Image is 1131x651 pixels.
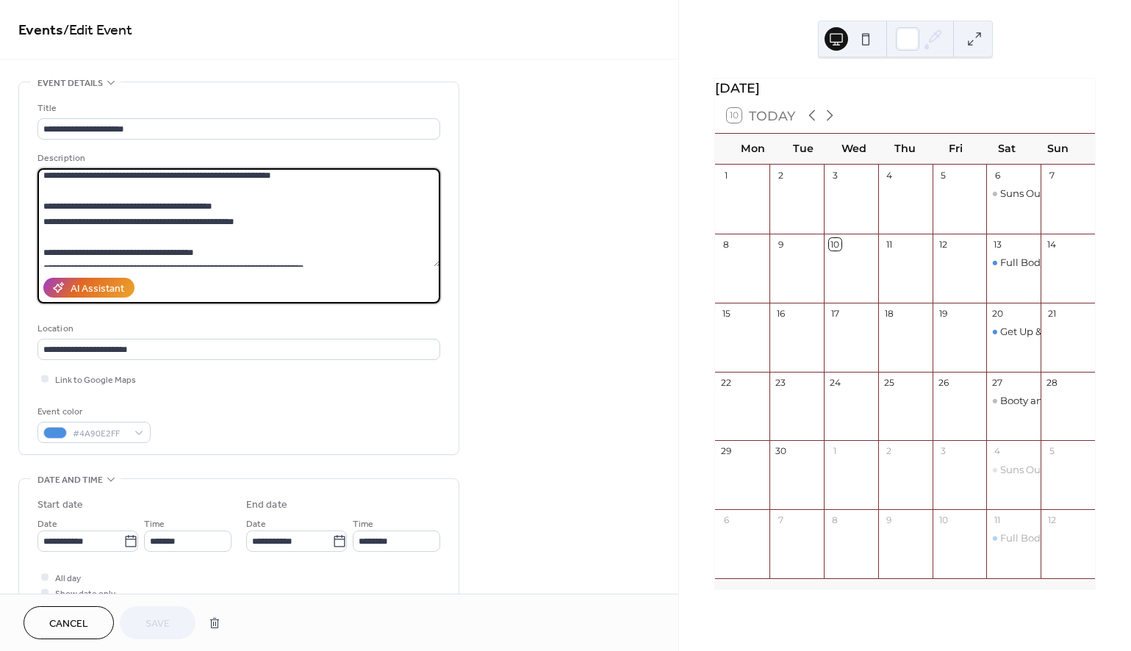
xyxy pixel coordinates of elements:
span: Date [246,517,266,532]
span: Event details [37,76,103,91]
div: 1 [829,445,841,458]
div: 4 [991,445,1004,458]
div: 23 [775,376,787,389]
div: 3 [829,169,841,181]
span: Time [353,517,373,532]
div: 25 [883,376,895,389]
div: 17 [829,307,841,320]
div: Location [37,321,437,337]
div: 22 [720,376,733,389]
span: Link to Google Maps [55,373,136,388]
div: Mon [727,134,778,164]
div: 10 [937,514,949,527]
span: / Edit Event [63,16,132,45]
div: Booty and the Beats (Lower Body) [986,394,1041,407]
span: Time [144,517,165,532]
div: 8 [720,238,733,251]
div: Sat [982,134,1033,164]
div: End date [246,497,287,513]
div: 2 [883,445,895,458]
div: 1 [720,169,733,181]
div: Sun [1033,134,1083,164]
div: 5 [937,169,949,181]
div: 7 [775,514,787,527]
div: Suns Out, Guns Out (Upper Body) [986,463,1041,476]
a: Events [18,16,63,45]
div: Full Body Banger [986,256,1041,269]
div: 6 [720,514,733,527]
div: [DATE] [715,79,1095,98]
div: Fri [930,134,981,164]
div: 10 [829,238,841,251]
div: 18 [883,307,895,320]
div: 11 [991,514,1004,527]
div: Full Body Banger [1000,531,1084,544]
div: 30 [775,445,787,458]
div: 12 [1046,514,1058,527]
div: 13 [991,238,1004,251]
div: Thu [880,134,930,164]
span: Date and time [37,472,103,488]
div: Tue [778,134,829,164]
div: 2 [775,169,787,181]
span: #4A90E2FF [73,426,127,442]
div: 5 [1046,445,1058,458]
div: 3 [937,445,949,458]
div: Description [37,151,437,166]
div: 9 [775,238,787,251]
div: 11 [883,238,895,251]
span: Show date only [55,586,115,602]
div: 28 [1046,376,1058,389]
div: Event color [37,404,148,420]
div: AI Assistant [71,281,124,297]
span: Cancel [49,616,88,632]
div: 4 [883,169,895,181]
div: 16 [775,307,787,320]
div: 14 [1046,238,1058,251]
div: 9 [883,514,895,527]
div: 29 [720,445,733,458]
div: Get Up & Go Sweat Sesh [1000,325,1115,338]
div: 19 [937,307,949,320]
div: 8 [829,514,841,527]
span: Date [37,517,57,532]
div: Suns Out, Guns Out (Upper Body) [986,187,1041,200]
div: 12 [937,238,949,251]
div: 21 [1046,307,1058,320]
button: AI Assistant [43,278,134,298]
div: Get Up & Go Sweat Sesh [986,325,1041,338]
div: Wed [829,134,880,164]
div: 15 [720,307,733,320]
button: Cancel [24,606,114,639]
div: Title [37,101,437,116]
div: Full Body Banger [1000,256,1084,269]
div: 24 [829,376,841,389]
span: All day [55,571,81,586]
div: 27 [991,376,1004,389]
div: Start date [37,497,83,513]
div: 20 [991,307,1004,320]
div: Full Body Banger [986,531,1041,544]
div: 7 [1046,169,1058,181]
div: 26 [937,376,949,389]
div: 6 [991,169,1004,181]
